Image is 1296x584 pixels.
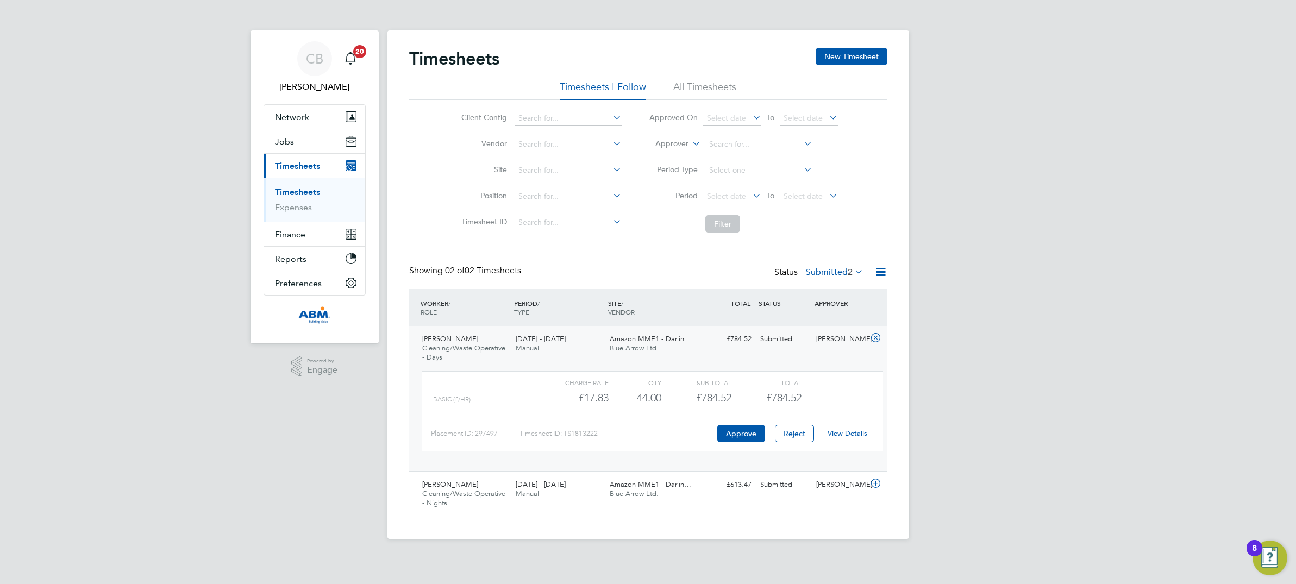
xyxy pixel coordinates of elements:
h2: Timesheets [409,48,499,70]
span: Select date [707,113,746,123]
span: Select date [784,191,823,201]
span: Amazon MME1 - Darlin… [610,480,691,489]
label: Vendor [458,139,507,148]
label: Approved On [649,112,698,122]
div: Charge rate [538,376,608,389]
input: Search for... [515,189,622,204]
span: [PERSON_NAME] [422,480,478,489]
div: Showing [409,265,523,277]
a: Expenses [275,202,312,212]
span: TYPE [514,307,529,316]
span: Preferences [275,278,322,288]
span: [PERSON_NAME] [422,334,478,343]
div: £784.52 [699,330,756,348]
a: Powered byEngage [291,356,337,377]
input: Search for... [515,111,622,126]
button: Approve [717,425,765,442]
img: abm1-logo-retina.png [298,306,330,324]
div: 44.00 [609,389,661,407]
nav: Main navigation [251,30,379,343]
div: Placement ID: 297497 [431,425,519,442]
span: Select date [707,191,746,201]
span: Manual [516,343,539,353]
span: CB [306,52,323,66]
div: PERIOD [511,293,605,322]
span: Powered by [307,356,337,366]
div: £613.47 [699,476,756,494]
button: New Timesheet [816,48,887,65]
span: Engage [307,366,337,375]
span: / [537,299,540,307]
a: Timesheets [275,187,320,197]
div: Timesheets [264,178,365,222]
button: Timesheets [264,154,365,178]
span: Manual [516,489,539,498]
label: Timesheet ID [458,217,507,227]
div: Total [731,376,802,389]
span: VENDOR [608,307,635,316]
label: Submitted [806,267,863,278]
span: Cleaning/Waste Operative - Nights [422,489,505,507]
a: CB[PERSON_NAME] [264,41,366,93]
span: To [763,189,778,203]
span: To [763,110,778,124]
div: Timesheet ID: TS1813222 [519,425,715,442]
div: £17.83 [538,389,608,407]
span: Amazon MME1 - Darlin… [610,334,691,343]
span: Select date [784,113,823,123]
div: QTY [609,376,661,389]
button: Filter [705,215,740,233]
a: Go to home page [264,306,366,324]
div: Submitted [756,330,812,348]
div: SITE [605,293,699,322]
span: Timesheets [275,161,320,171]
button: Network [264,105,365,129]
div: Submitted [756,476,812,494]
span: 02 Timesheets [445,265,521,276]
div: Sub Total [661,376,731,389]
div: Status [774,265,866,280]
span: 2 [848,267,853,278]
div: 8 [1252,548,1257,562]
input: Select one [705,163,812,178]
span: 02 of [445,265,465,276]
label: Site [458,165,507,174]
div: STATUS [756,293,812,313]
div: APPROVER [812,293,868,313]
span: Craig Bennett [264,80,366,93]
button: Finance [264,222,365,246]
input: Search for... [515,137,622,152]
button: Reject [775,425,814,442]
button: Open Resource Center, 8 new notifications [1253,541,1287,575]
span: Jobs [275,136,294,147]
span: / [621,299,623,307]
div: [PERSON_NAME] [812,330,868,348]
span: Reports [275,254,306,264]
span: [DATE] - [DATE] [516,334,566,343]
span: Blue Arrow Ltd. [610,489,659,498]
label: Period [649,191,698,200]
span: 20 [353,45,366,58]
input: Search for... [515,215,622,230]
span: Basic (£/HR) [433,395,471,403]
li: Timesheets I Follow [560,80,646,100]
input: Search for... [705,137,812,152]
span: Finance [275,229,305,240]
span: Blue Arrow Ltd. [610,343,659,353]
label: Position [458,191,507,200]
a: View Details [828,429,867,438]
div: £784.52 [661,389,731,407]
div: [PERSON_NAME] [812,476,868,494]
span: Network [275,112,309,122]
label: Client Config [458,112,507,122]
label: Period Type [649,165,698,174]
label: Approver [640,139,688,149]
a: 20 [340,41,361,76]
span: [DATE] - [DATE] [516,480,566,489]
span: Cleaning/Waste Operative - Days [422,343,505,362]
div: WORKER [418,293,512,322]
button: Reports [264,247,365,271]
input: Search for... [515,163,622,178]
button: Jobs [264,129,365,153]
button: Preferences [264,271,365,295]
